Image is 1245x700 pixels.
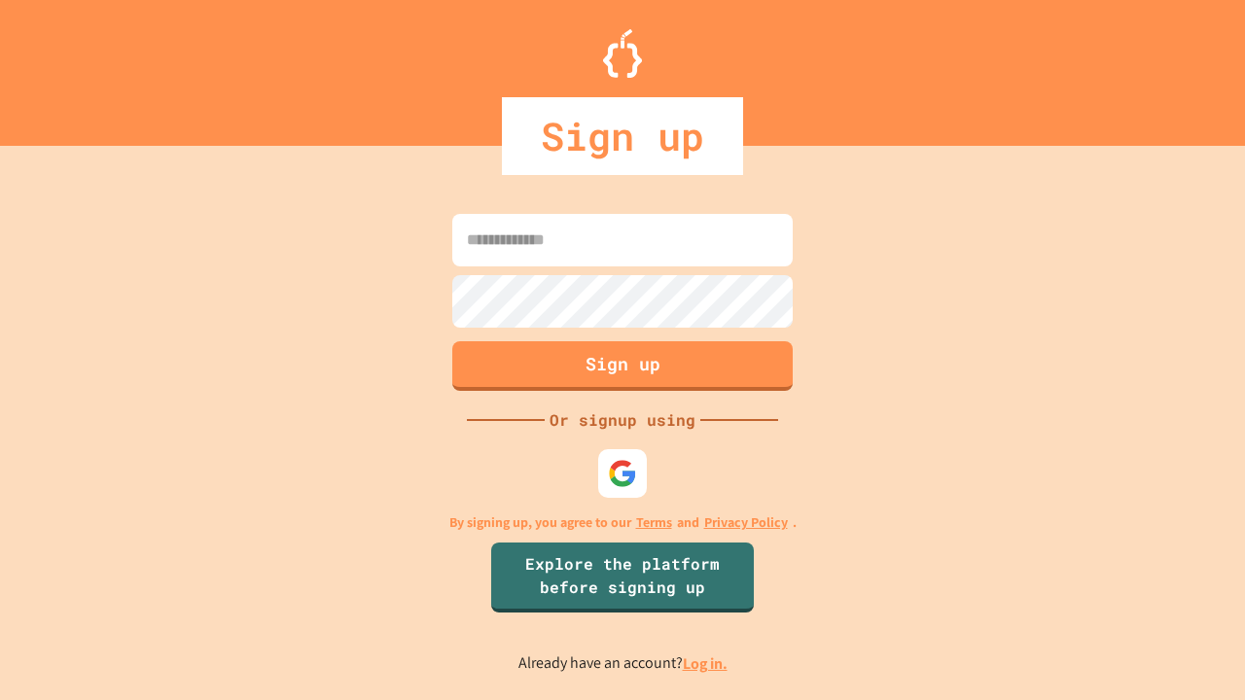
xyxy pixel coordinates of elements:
[452,341,793,391] button: Sign up
[545,408,700,432] div: Or signup using
[603,29,642,78] img: Logo.svg
[518,651,728,676] p: Already have an account?
[704,512,788,533] a: Privacy Policy
[491,542,754,612] a: Explore the platform before signing up
[636,512,672,533] a: Terms
[449,512,797,533] p: By signing up, you agree to our and .
[502,97,743,175] div: Sign up
[608,459,637,488] img: google-icon.svg
[683,653,728,674] a: Log in.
